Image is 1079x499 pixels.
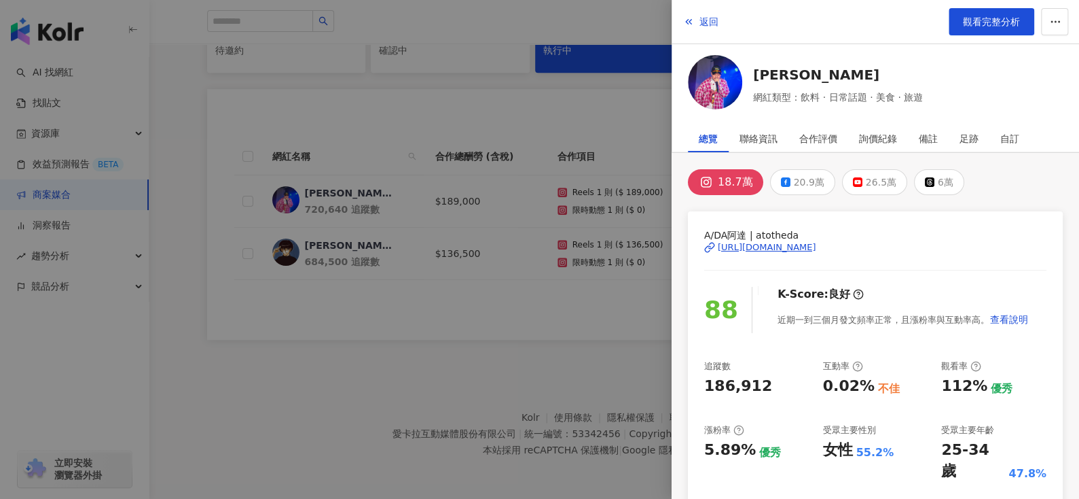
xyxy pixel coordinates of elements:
button: 6萬 [914,169,964,195]
div: 47.8% [1008,466,1046,481]
div: 良好 [828,287,850,302]
div: 186,912 [704,376,772,397]
button: 20.9萬 [770,169,835,195]
div: 女性 [823,440,853,461]
div: 備註 [919,125,938,152]
div: 26.5萬 [866,173,896,192]
div: 5.89% [704,440,756,461]
a: [PERSON_NAME] [753,65,923,84]
div: 足跡 [959,125,979,152]
div: 55.2% [856,445,894,460]
div: 聯絡資訊 [739,125,778,152]
div: 詢價紀錄 [859,125,897,152]
button: 返回 [682,8,719,35]
div: 自訂 [1000,125,1019,152]
a: 觀看完整分析 [949,8,1034,35]
div: 不佳 [878,381,900,396]
span: A/DA阿達 | atotheda [704,228,1046,243]
div: 0.02% [823,376,875,397]
button: 18.7萬 [688,169,763,195]
button: 26.5萬 [842,169,907,195]
div: 112% [941,376,987,397]
span: 觀看完整分析 [963,16,1020,27]
div: 受眾主要年齡 [941,424,994,436]
a: KOL Avatar [688,55,742,114]
div: K-Score : [778,287,864,302]
span: 查看說明 [990,314,1028,325]
div: [URL][DOMAIN_NAME] [718,241,816,254]
div: 25-34 歲 [941,440,1005,482]
div: 合作評價 [799,125,837,152]
span: 返回 [699,16,718,27]
div: 88 [704,291,738,330]
img: KOL Avatar [688,55,742,109]
div: 漲粉率 [704,424,744,436]
button: 查看說明 [989,306,1029,333]
div: 受眾主要性別 [823,424,876,436]
div: 6萬 [938,173,953,192]
div: 18.7萬 [718,173,753,192]
div: 20.9萬 [794,173,824,192]
div: 優秀 [991,381,1012,396]
div: 優秀 [759,445,781,460]
div: 觀看率 [941,360,981,373]
a: [URL][DOMAIN_NAME] [704,241,1046,254]
div: 互動率 [823,360,863,373]
div: 追蹤數 [704,360,731,373]
span: 網紅類型：飲料 · 日常話題 · 美食 · 旅遊 [753,90,923,105]
div: 近期一到三個月發文頻率正常，且漲粉率與互動率高。 [778,306,1029,333]
div: 總覽 [699,125,718,152]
